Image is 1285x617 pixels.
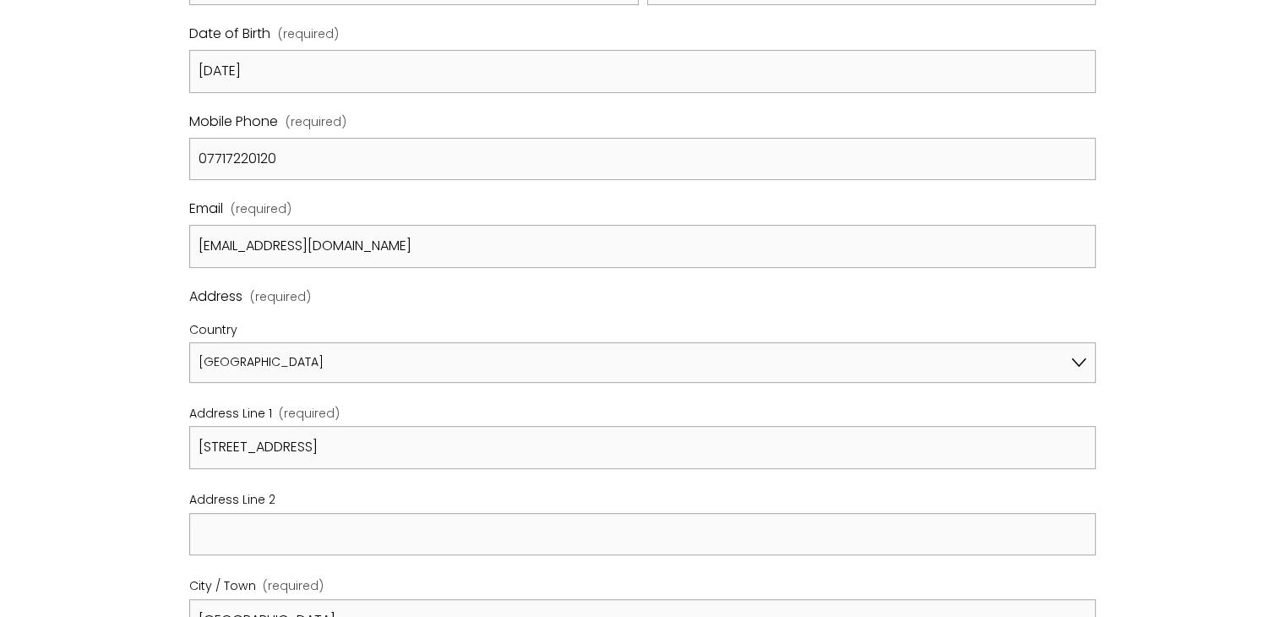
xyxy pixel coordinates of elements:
[189,513,1095,556] input: Address Line 2
[189,489,1095,513] div: Address Line 2
[278,24,339,46] span: (required)
[189,197,223,221] span: Email
[189,576,1095,599] div: City / Town
[189,342,1095,383] select: Country
[286,112,346,134] span: (required)
[189,426,1095,469] input: Address Line 1
[189,22,270,46] span: Date of Birth
[189,316,1095,343] div: Country
[263,580,324,592] span: (required)
[189,403,1095,427] div: Address Line 1
[231,199,291,221] span: (required)
[279,407,340,419] span: (required)
[250,291,311,303] span: (required)
[189,285,242,309] span: Address
[189,110,278,134] span: Mobile Phone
